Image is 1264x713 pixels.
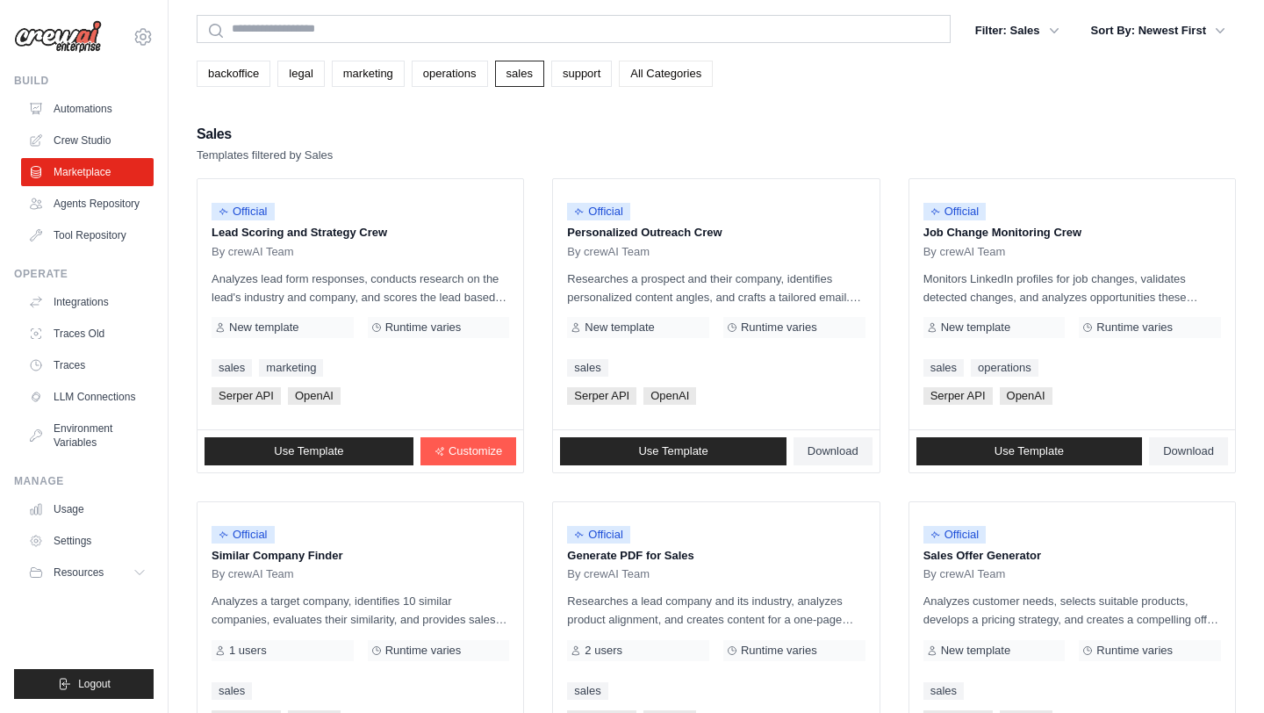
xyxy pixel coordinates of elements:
[21,383,154,411] a: LLM Connections
[14,267,154,281] div: Operate
[385,644,462,658] span: Runtime varies
[923,359,964,377] a: sales
[643,387,696,405] span: OpenAI
[923,682,964,700] a: sales
[741,644,817,658] span: Runtime varies
[259,359,323,377] a: marketing
[212,387,281,405] span: Serper API
[567,245,650,259] span: By crewAI Team
[1000,387,1052,405] span: OpenAI
[923,270,1221,306] p: Monitors LinkedIn profiles for job changes, validates detected changes, and analyzes opportunitie...
[212,592,509,629] p: Analyzes a target company, identifies 10 similar companies, evaluates their similarity, and provi...
[21,351,154,379] a: Traces
[212,526,275,544] span: Official
[567,359,607,377] a: sales
[21,95,154,123] a: Automations
[14,20,102,54] img: Logo
[941,320,1010,335] span: New template
[212,270,509,306] p: Analyzes lead form responses, conducts research on the lead's industry and company, and scores th...
[197,122,333,147] h2: Sales
[567,526,630,544] span: Official
[916,437,1143,465] a: Use Template
[560,437,786,465] a: Use Template
[385,320,462,335] span: Runtime varies
[21,558,154,587] button: Resources
[638,444,707,458] span: Use Template
[567,270,865,306] p: Researches a prospect and their company, identifies personalized content angles, and crafts a tai...
[21,158,154,186] a: Marketplace
[1149,437,1228,465] a: Download
[21,527,154,555] a: Settings
[741,320,817,335] span: Runtime varies
[21,221,154,249] a: Tool Repository
[420,437,516,465] a: Customize
[971,359,1038,377] a: operations
[21,190,154,218] a: Agents Repository
[794,437,873,465] a: Download
[274,444,343,458] span: Use Template
[923,224,1221,241] p: Job Change Monitoring Crew
[923,387,993,405] span: Serper API
[54,565,104,580] span: Resources
[923,592,1221,629] p: Analyzes customer needs, selects suitable products, develops a pricing strategy, and creates a co...
[495,61,544,87] a: sales
[1081,15,1236,47] button: Sort By: Newest First
[567,203,630,220] span: Official
[21,288,154,316] a: Integrations
[585,644,622,658] span: 2 users
[965,15,1070,47] button: Filter: Sales
[923,567,1006,581] span: By crewAI Team
[21,414,154,457] a: Environment Variables
[14,474,154,488] div: Manage
[332,61,405,87] a: marketing
[78,677,111,691] span: Logout
[923,547,1221,565] p: Sales Offer Generator
[567,547,865,565] p: Generate PDF for Sales
[212,682,252,700] a: sales
[567,387,636,405] span: Serper API
[1096,320,1173,335] span: Runtime varies
[277,61,324,87] a: legal
[923,245,1006,259] span: By crewAI Team
[923,526,987,544] span: Official
[619,61,713,87] a: All Categories
[567,224,865,241] p: Personalized Outreach Crew
[412,61,488,87] a: operations
[212,547,509,565] p: Similar Company Finder
[1163,444,1214,458] span: Download
[197,61,270,87] a: backoffice
[551,61,612,87] a: support
[229,644,267,658] span: 1 users
[212,567,294,581] span: By crewAI Team
[449,444,502,458] span: Customize
[1096,644,1173,658] span: Runtime varies
[21,126,154,155] a: Crew Studio
[212,245,294,259] span: By crewAI Team
[21,320,154,348] a: Traces Old
[14,74,154,88] div: Build
[288,387,341,405] span: OpenAI
[941,644,1010,658] span: New template
[567,567,650,581] span: By crewAI Team
[229,320,298,335] span: New template
[197,147,333,164] p: Templates filtered by Sales
[995,444,1064,458] span: Use Template
[212,224,509,241] p: Lead Scoring and Strategy Crew
[212,203,275,220] span: Official
[205,437,413,465] a: Use Template
[212,359,252,377] a: sales
[567,682,607,700] a: sales
[585,320,654,335] span: New template
[808,444,858,458] span: Download
[567,592,865,629] p: Researches a lead company and its industry, analyzes product alignment, and creates content for a...
[21,495,154,523] a: Usage
[923,203,987,220] span: Official
[14,669,154,699] button: Logout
